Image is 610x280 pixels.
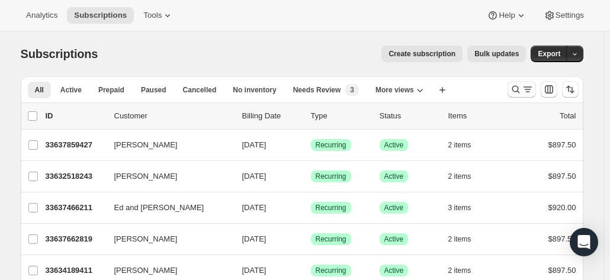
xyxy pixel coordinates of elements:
[107,230,226,249] button: [PERSON_NAME]
[114,139,178,151] span: [PERSON_NAME]
[389,49,455,59] span: Create subscription
[114,265,178,276] span: [PERSON_NAME]
[114,202,204,214] span: Ed and [PERSON_NAME]
[311,110,370,122] div: Type
[448,262,484,279] button: 2 items
[46,199,576,216] div: 33637466211Ed and [PERSON_NAME][DATE]SuccessRecurringSuccessActive3 items$920.00
[448,234,471,244] span: 2 items
[448,137,484,153] button: 2 items
[60,85,82,95] span: Active
[448,168,484,185] button: 2 items
[548,266,576,275] span: $897.50
[375,85,414,95] span: More views
[74,11,127,20] span: Subscriptions
[448,172,471,181] span: 2 items
[141,85,166,95] span: Paused
[562,81,579,98] button: Sort the results
[448,140,471,150] span: 2 items
[46,110,576,122] div: IDCustomerBilling DateTypeStatusItemsTotal
[384,140,404,150] span: Active
[143,11,162,20] span: Tools
[368,82,431,98] button: More views
[384,266,404,275] span: Active
[242,172,267,181] span: [DATE]
[26,11,57,20] span: Analytics
[508,81,536,98] button: Search and filter results
[107,261,226,280] button: [PERSON_NAME]
[46,202,105,214] p: 33637466211
[107,198,226,217] button: Ed and [PERSON_NAME]
[350,85,354,95] span: 3
[548,172,576,181] span: $897.50
[570,228,598,256] div: Open Intercom Messenger
[556,11,584,20] span: Settings
[448,110,508,122] div: Items
[242,234,267,243] span: [DATE]
[531,46,567,62] button: Export
[242,110,301,122] p: Billing Date
[46,110,105,122] p: ID
[35,85,44,95] span: All
[46,265,105,276] p: 33634189411
[136,7,181,24] button: Tools
[293,85,341,95] span: Needs Review
[384,203,404,213] span: Active
[499,11,515,20] span: Help
[448,266,471,275] span: 2 items
[67,7,134,24] button: Subscriptions
[46,168,576,185] div: 33632518243[PERSON_NAME][DATE]SuccessRecurringSuccessActive2 items$897.50
[46,137,576,153] div: 33637859427[PERSON_NAME][DATE]SuccessRecurringSuccessActive2 items$897.50
[548,203,576,212] span: $920.00
[19,7,65,24] button: Analytics
[21,47,98,60] span: Subscriptions
[98,85,124,95] span: Prepaid
[114,170,178,182] span: [PERSON_NAME]
[537,7,591,24] button: Settings
[560,110,576,122] p: Total
[541,81,557,98] button: Customize table column order and visibility
[467,46,526,62] button: Bulk updates
[242,140,267,149] span: [DATE]
[107,167,226,186] button: [PERSON_NAME]
[480,7,534,24] button: Help
[548,234,576,243] span: $897.50
[448,199,484,216] button: 3 items
[233,85,276,95] span: No inventory
[46,170,105,182] p: 33632518243
[433,82,452,98] button: Create new view
[46,139,105,151] p: 33637859427
[114,110,233,122] p: Customer
[114,233,178,245] span: [PERSON_NAME]
[380,110,439,122] p: Status
[316,266,346,275] span: Recurring
[242,203,267,212] span: [DATE]
[381,46,463,62] button: Create subscription
[448,203,471,213] span: 3 items
[242,266,267,275] span: [DATE]
[448,231,484,247] button: 2 items
[538,49,560,59] span: Export
[316,172,346,181] span: Recurring
[46,231,576,247] div: 33637662819[PERSON_NAME][DATE]SuccessRecurringSuccessActive2 items$897.50
[316,234,346,244] span: Recurring
[316,203,346,213] span: Recurring
[46,262,576,279] div: 33634189411[PERSON_NAME][DATE]SuccessRecurringSuccessActive2 items$897.50
[384,172,404,181] span: Active
[316,140,346,150] span: Recurring
[474,49,519,59] span: Bulk updates
[183,85,217,95] span: Cancelled
[107,136,226,155] button: [PERSON_NAME]
[46,233,105,245] p: 33637662819
[548,140,576,149] span: $897.50
[384,234,404,244] span: Active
